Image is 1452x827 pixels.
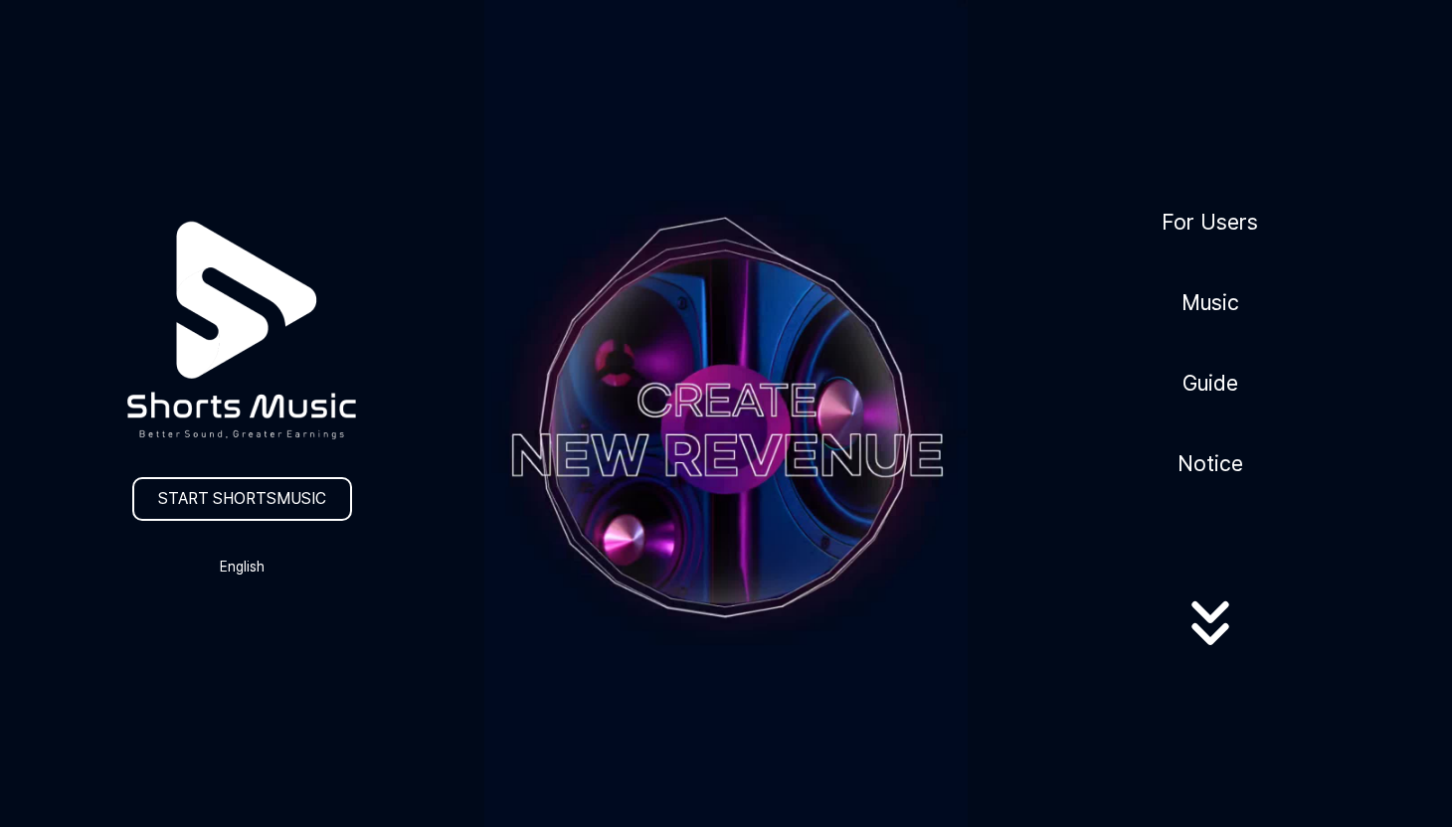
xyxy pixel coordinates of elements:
[79,168,405,493] img: logo
[132,477,352,521] a: START SHORTSMUSIC
[1174,278,1247,327] a: Music
[1175,359,1246,408] a: Guide
[1154,198,1266,247] a: For Users
[194,553,289,580] button: English
[1170,439,1251,488] a: Notice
